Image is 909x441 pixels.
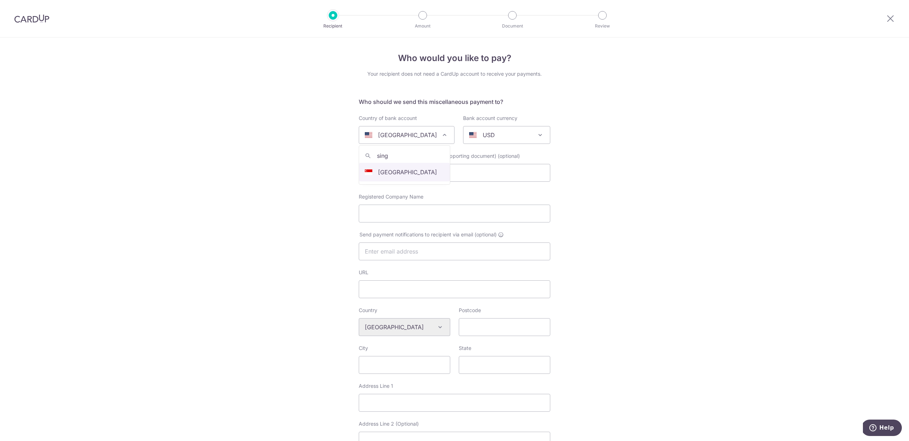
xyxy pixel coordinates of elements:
p: [GEOGRAPHIC_DATA] [378,131,437,139]
p: [GEOGRAPHIC_DATA] [378,168,437,176]
p: Amount [396,22,449,30]
span: USD [463,126,550,144]
label: Bank account currency [463,115,517,122]
span: United States [359,126,454,144]
p: Review [576,22,629,30]
img: CardUp [14,14,49,23]
label: Address Line 2 (Optional) [359,420,419,427]
p: Recipient [307,22,359,30]
label: URL [359,269,368,276]
div: Your recipient does not need a CardUp account to receive your payments. [359,70,550,77]
span: Registered Company Name [359,194,423,200]
h4: Who would you like to pay? [359,52,550,65]
iframe: Opens a widget where you can find more information [863,420,902,437]
label: State [459,345,471,352]
input: Enter email address [359,242,550,260]
span: Send payment notifications to recipient via email (optional) [359,231,497,238]
label: Country [359,307,377,314]
label: City [359,345,368,352]
h5: Who should we send this miscellaneous payment to? [359,97,550,106]
p: USD [483,131,495,139]
span: USD [463,126,550,144]
span: United States [359,126,454,144]
label: Postcode [459,307,481,314]
p: Document [486,22,539,30]
label: Address Line 1 [359,382,393,390]
span: (optional) [498,152,520,160]
label: Country of bank account [359,115,417,122]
